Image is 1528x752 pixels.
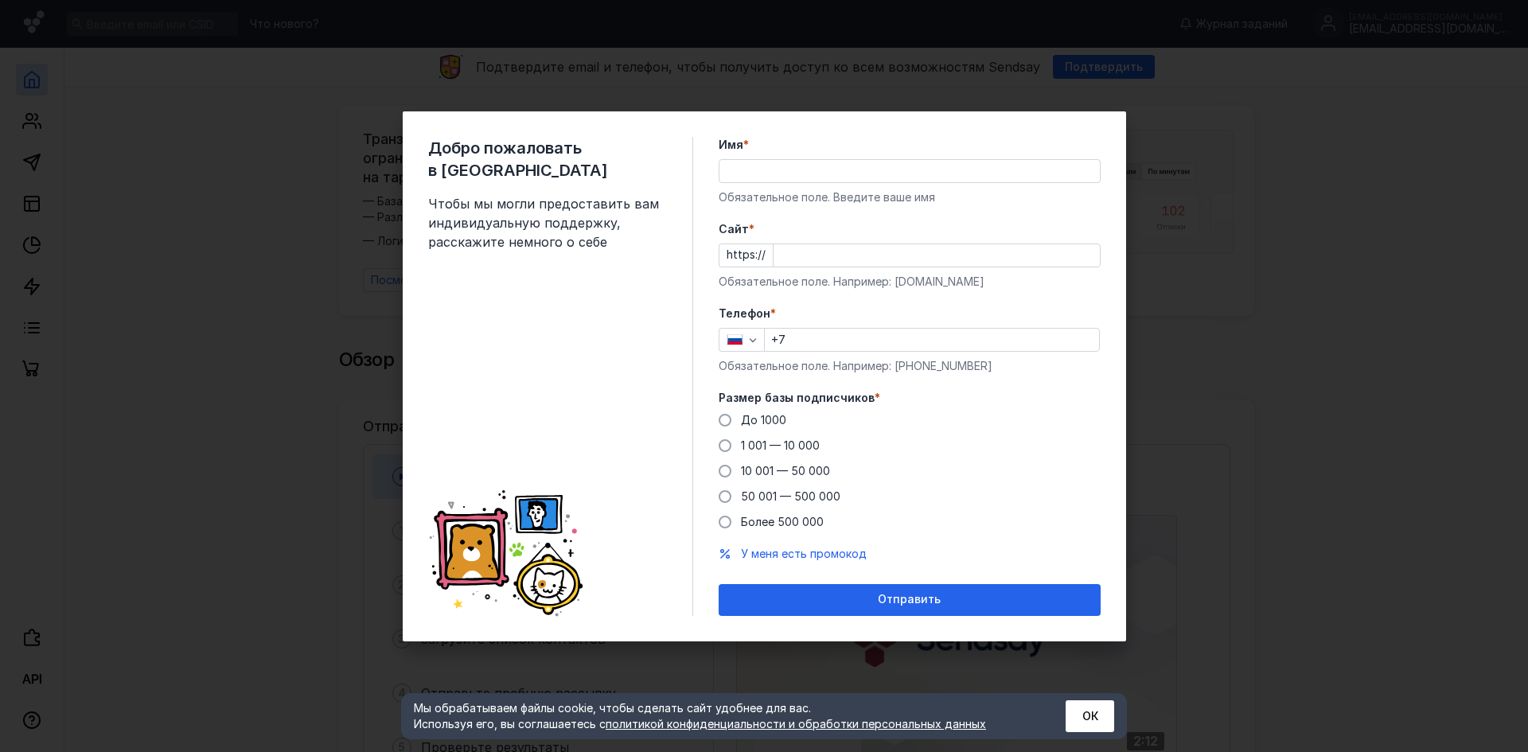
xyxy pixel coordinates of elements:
[741,547,867,560] span: У меня есть промокод
[741,546,867,562] button: У меня есть промокод
[719,358,1101,374] div: Обязательное поле. Например: [PHONE_NUMBER]
[741,438,820,452] span: 1 001 — 10 000
[414,700,1027,732] div: Мы обрабатываем файлы cookie, чтобы сделать сайт удобнее для вас. Используя его, вы соглашаетесь c
[741,489,840,503] span: 50 001 — 500 000
[741,413,786,427] span: До 1000
[719,221,749,237] span: Cайт
[719,137,743,153] span: Имя
[719,306,770,321] span: Телефон
[741,464,830,477] span: 10 001 — 50 000
[741,515,824,528] span: Более 500 000
[428,194,667,251] span: Чтобы мы могли предоставить вам индивидуальную поддержку, расскажите немного о себе
[719,584,1101,616] button: Отправить
[1066,700,1114,732] button: ОК
[719,390,875,406] span: Размер базы подписчиков
[719,274,1101,290] div: Обязательное поле. Например: [DOMAIN_NAME]
[878,593,941,606] span: Отправить
[606,717,986,731] a: политикой конфиденциальности и обработки персональных данных
[428,137,667,181] span: Добро пожаловать в [GEOGRAPHIC_DATA]
[719,189,1101,205] div: Обязательное поле. Введите ваше имя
